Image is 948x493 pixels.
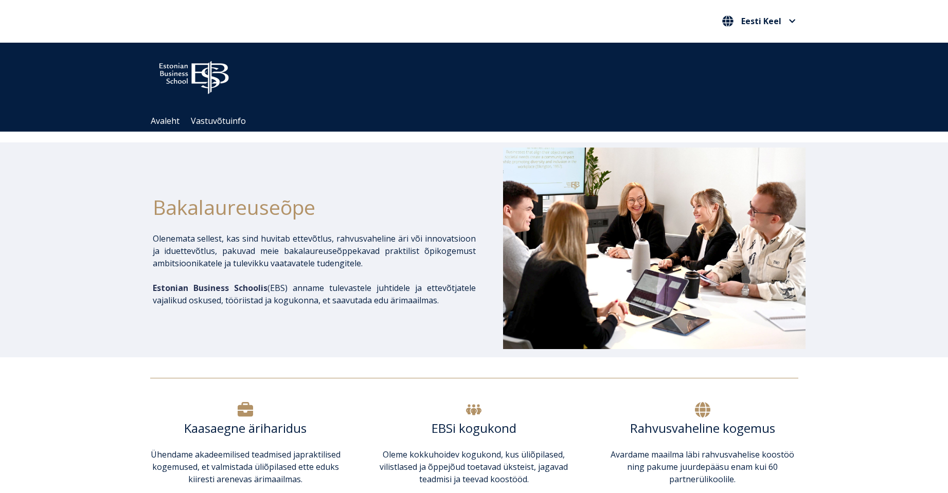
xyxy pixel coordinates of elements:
[191,115,246,126] a: Vastuvõtuinfo
[741,17,781,25] span: Eesti Keel
[720,13,798,29] button: Eesti Keel
[152,449,341,485] span: praktilised kogemused, et valmistada üliõpilased ette eduks kiiresti arenevas ärimaailmas.
[150,421,341,436] h6: Kaasaegne äriharidus
[153,232,476,269] p: Olenemata sellest, kas sind huvitab ettevõtlus, rahvusvaheline äri või innovatsioon ja iduettevõt...
[379,421,569,436] h6: EBSi kogukond
[607,448,798,485] p: Avardame maailma läbi rahvusvahelise koostöö ning pakume juurdepääsu enam kui 60 partnerülikoolile.
[150,53,238,97] img: ebs_logo2016_white
[151,449,300,460] span: Ühendame akadeemilised teadmised ja
[151,115,180,126] a: Avaleht
[503,148,806,349] img: Bakalaureusetudengid
[153,192,476,222] h1: Bakalaureuseõpe
[153,282,270,294] span: (
[153,282,267,294] span: Estonian Business Schoolis
[380,449,568,485] span: Oleme kokkuhoidev kogukond, kus üliõpilased, vilistlased ja õppejõud toetavad üksteist, jagavad t...
[720,13,798,30] nav: Vali oma keel
[607,421,798,436] h6: Rahvusvaheline kogemus
[153,282,476,306] p: EBS) anname tulevastele juhtidele ja ettevõtjatele vajalikud oskused, tööriistad ja kogukonna, et...
[145,111,814,132] div: Navigation Menu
